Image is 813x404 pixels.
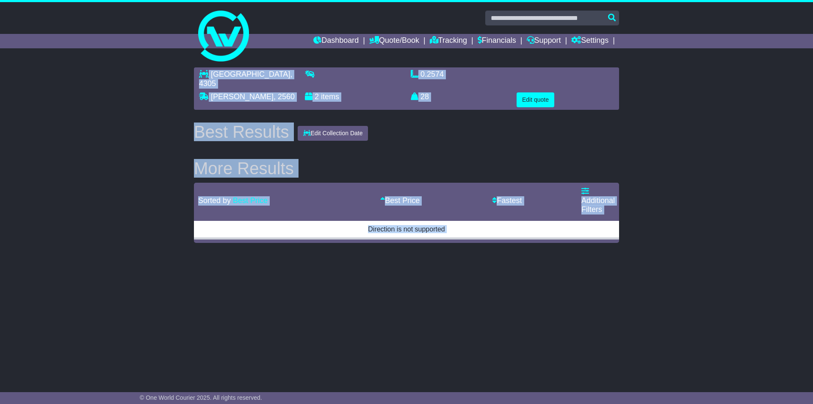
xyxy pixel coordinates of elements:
a: Financials [478,34,516,48]
span: © One World Courier 2025. All rights reserved. [140,394,262,401]
a: Best Price [233,196,268,205]
span: , 2560 [274,92,295,101]
a: Tracking [430,34,467,48]
span: 2 [315,92,319,101]
span: [PERSON_NAME] [211,92,274,101]
h2: More Results [194,159,619,178]
a: Support [527,34,561,48]
a: Additional Filters [581,187,615,214]
a: Dashboard [313,34,359,48]
span: [GEOGRAPHIC_DATA] [211,70,290,78]
a: Settings [571,34,608,48]
td: Direction is not supported [194,220,619,238]
button: Edit quote [517,92,554,107]
a: Fastest [492,196,522,205]
span: 28 [420,92,429,101]
span: Sorted by [198,196,231,205]
span: , 4305 [199,70,292,88]
span: 0.2574 [420,70,444,78]
button: Edit Collection Date [298,126,368,141]
div: Best Results [190,123,293,141]
a: Best Price [380,196,420,205]
a: Quote/Book [369,34,419,48]
span: items [321,92,339,101]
